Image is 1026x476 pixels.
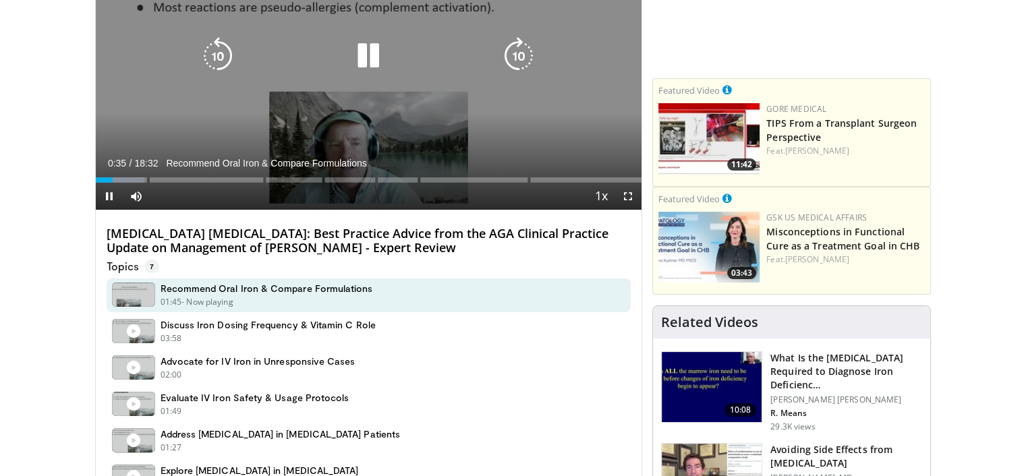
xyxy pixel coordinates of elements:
p: 01:49 [161,405,182,417]
img: 15adaf35-b496-4260-9f93-ea8e29d3ece7.150x105_q85_crop-smart_upscale.jpg [662,352,762,422]
button: Fullscreen [615,183,642,210]
h4: Evaluate IV Iron Safety & Usage Protocols [161,392,349,404]
h3: Avoiding Side Effects from [MEDICAL_DATA] [770,443,922,470]
div: Feat. [766,254,925,266]
h3: What Is the [MEDICAL_DATA] Required to Diagnose Iron Deficienc… [770,351,922,392]
p: - Now playing [181,296,233,308]
a: Gore Medical [766,103,826,115]
h4: [MEDICAL_DATA] [MEDICAL_DATA]: Best Practice Advice from the AGA Clinical Practice Update on Mana... [107,227,631,256]
a: [PERSON_NAME] [785,254,849,265]
h4: Related Videos [661,314,758,330]
a: Misconceptions in Functional Cure as a Treatment Goal in CHB [766,225,919,252]
button: Pause [96,183,123,210]
p: R. Means [770,408,922,419]
p: 29.3K views [770,421,815,432]
a: 03:43 [658,212,760,282]
span: 7 [144,260,159,273]
a: 10:08 What Is the [MEDICAL_DATA] Required to Diagnose Iron Deficienc… [PERSON_NAME] [PERSON_NAME]... [661,351,922,432]
img: 4003d3dc-4d84-4588-a4af-bb6b84f49ae6.150x105_q85_crop-smart_upscale.jpg [658,103,760,174]
h4: Advocate for IV Iron in Unresponsive Cases [161,355,355,367]
a: GSK US Medical Affairs [766,212,867,223]
a: [PERSON_NAME] [785,145,849,156]
a: TIPS From a Transplant Surgeon Perspective [766,117,917,144]
span: 18:32 [134,158,158,169]
span: 11:42 [727,158,756,171]
a: 11:42 [658,103,760,174]
button: Playback Rate [588,183,615,210]
button: Mute [123,183,150,210]
p: [PERSON_NAME] [PERSON_NAME] [770,394,922,405]
p: 01:27 [161,442,182,454]
p: 01:45 [161,296,182,308]
div: Progress Bar [96,177,642,183]
div: Feat. [766,145,925,157]
span: 10:08 [724,403,757,417]
img: 946a363f-977e-482f-b70f-f1516cc744c3.jpg.150x105_q85_crop-smart_upscale.jpg [658,212,760,282]
h4: Address [MEDICAL_DATA] in [MEDICAL_DATA] Patients [161,428,400,440]
small: Featured Video [658,84,720,96]
span: Recommend Oral Iron & Compare Formulations [166,157,366,169]
h4: Recommend Oral Iron & Compare Formulations [161,282,373,295]
h4: Discuss Iron Dosing Frequency & Vitamin C Role [161,319,376,331]
span: 03:43 [727,267,756,279]
p: 02:00 [161,369,182,381]
span: / [130,158,132,169]
small: Featured Video [658,193,720,205]
span: 0:35 [108,158,126,169]
p: 03:58 [161,332,182,345]
p: Topics [107,260,159,273]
